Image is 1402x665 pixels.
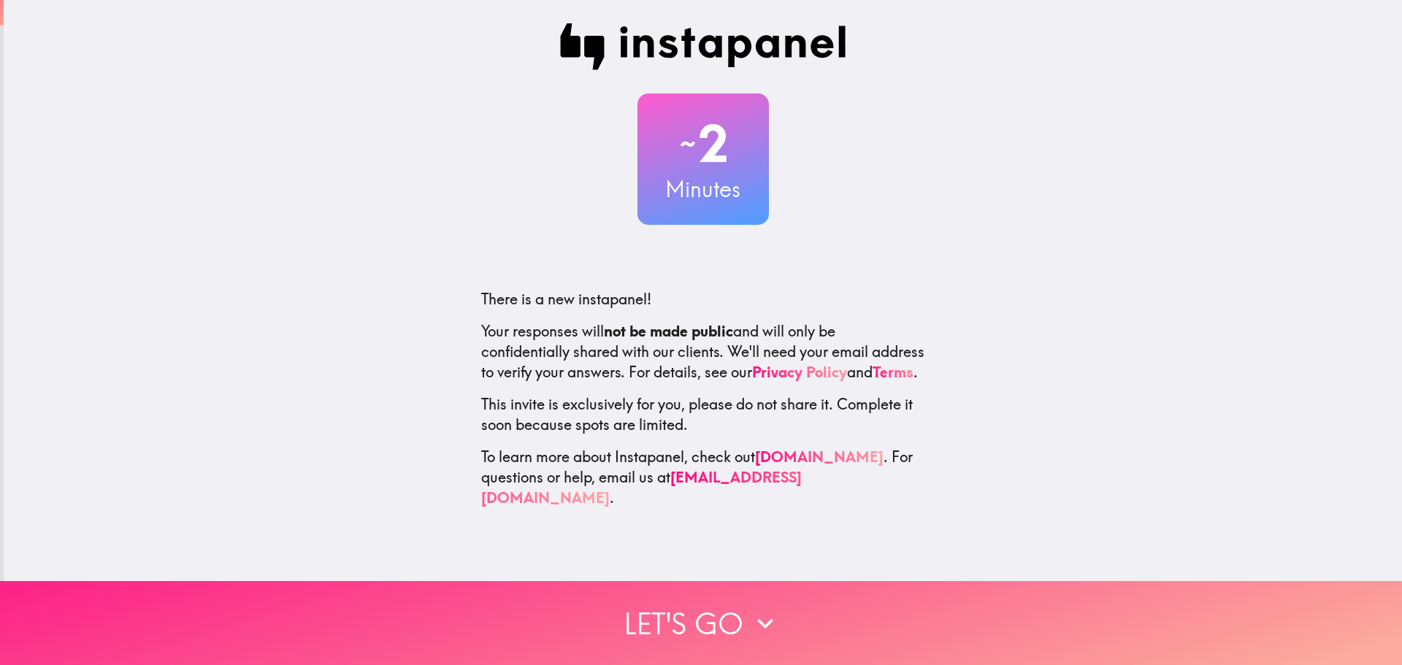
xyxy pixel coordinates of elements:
[481,468,802,507] a: [EMAIL_ADDRESS][DOMAIN_NAME]
[678,122,698,166] span: ~
[481,394,925,435] p: This invite is exclusively for you, please do not share it. Complete it soon because spots are li...
[873,363,913,381] a: Terms
[637,174,769,204] h3: Minutes
[481,447,925,508] p: To learn more about Instapanel, check out . For questions or help, email us at .
[560,23,846,70] img: Instapanel
[481,321,925,383] p: Your responses will and will only be confidentially shared with our clients. We'll need your emai...
[481,290,651,308] span: There is a new instapanel!
[755,447,884,466] a: [DOMAIN_NAME]
[637,114,769,174] h2: 2
[604,322,733,340] b: not be made public
[752,363,847,381] a: Privacy Policy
